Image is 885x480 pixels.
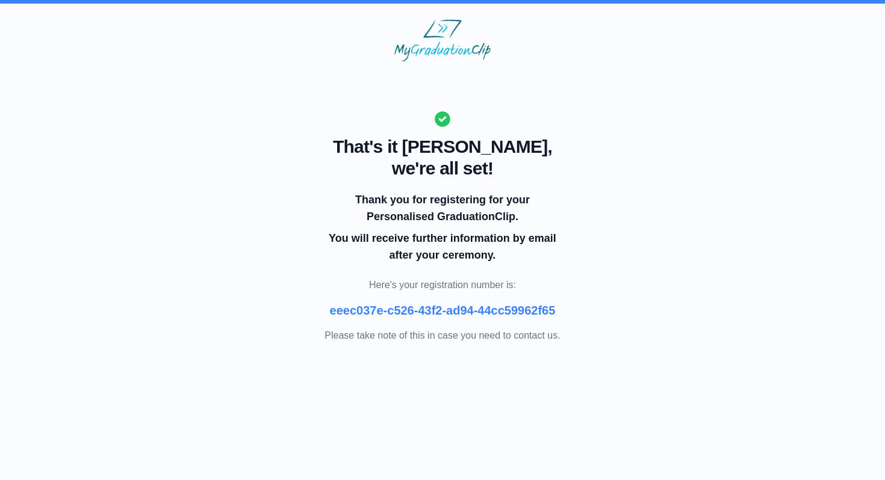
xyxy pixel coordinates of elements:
p: You will receive further information by email after your ceremony. [327,230,558,263]
span: we're all set! [324,158,560,179]
p: Here's your registration number is: [324,278,560,292]
span: That's it [PERSON_NAME], [324,136,560,158]
p: Please take note of this in case you need to contact us. [324,328,560,343]
img: MyGraduationClip [394,19,491,61]
p: Thank you for registering for your Personalised GraduationClip. [327,191,558,225]
b: eeec037e-c526-43f2-ad94-44cc59962f65 [330,304,556,317]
